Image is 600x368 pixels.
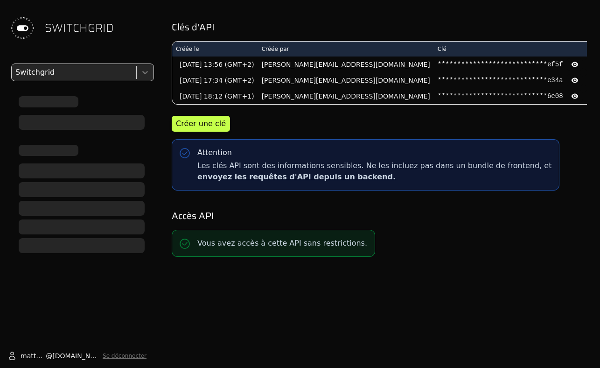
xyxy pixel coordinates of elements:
td: [DATE] 17:34 (GMT+2) [172,72,258,88]
button: Se déconnecter [103,352,147,360]
div: Attention [197,147,232,158]
th: Créée le [172,42,258,57]
td: [DATE] 18:12 (GMT+1) [172,88,258,104]
p: envoyez les requêtes d'API depuis un backend. [197,171,551,183]
span: @ [46,351,52,361]
button: Créer une clé [172,116,230,132]
span: Les clés API sont des informations sensibles. Ne les incluez pas dans un bundle de frontend, et [197,160,551,183]
span: SWITCHGRID [45,21,114,35]
td: [PERSON_NAME][EMAIL_ADDRESS][DOMAIN_NAME] [258,72,434,88]
td: [PERSON_NAME][EMAIL_ADDRESS][DOMAIN_NAME] [258,57,434,72]
h2: Clés d'API [172,21,587,34]
th: Créée par [258,42,434,57]
span: matthieu [21,351,46,361]
div: Créer une clé [176,118,226,129]
img: Switchgrid Logo [7,13,37,43]
td: [PERSON_NAME][EMAIL_ADDRESS][DOMAIN_NAME] [258,88,434,104]
td: [DATE] 13:56 (GMT+2) [172,57,258,72]
p: Vous avez accès à cette API sans restrictions. [197,238,367,249]
h2: Accès API [172,209,587,222]
span: [DOMAIN_NAME] [52,351,99,361]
